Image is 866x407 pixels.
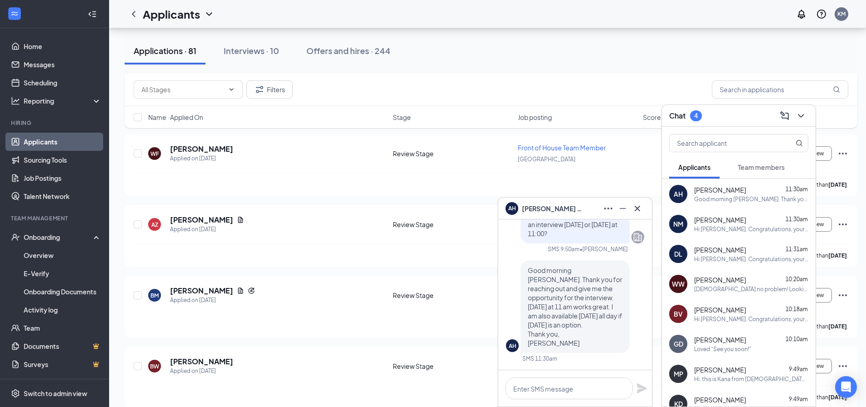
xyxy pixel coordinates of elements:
div: Applied on [DATE] [170,225,244,234]
svg: Ellipses [837,361,848,372]
div: Loved “See you soon!” [694,345,751,353]
span: 10:20am [786,276,808,283]
span: Name · Applied On [148,113,203,122]
span: Team members [738,163,785,171]
span: 10:10am [786,336,808,342]
div: AH [674,189,683,199]
svg: ComposeMessage [779,110,790,121]
button: Ellipses [601,201,616,216]
a: Overview [24,246,101,264]
input: Search in applications [712,80,848,99]
div: WW [672,279,685,288]
span: 9:49am [789,396,808,402]
div: BW [150,362,159,370]
b: [DATE] [828,252,847,259]
svg: ChevronDown [228,86,235,93]
h5: [PERSON_NAME] [170,215,233,225]
svg: Collapse [88,10,97,19]
svg: ChevronDown [796,110,806,121]
h5: [PERSON_NAME] [170,357,233,367]
span: Score [643,113,661,122]
span: [PERSON_NAME] [694,365,746,374]
svg: Cross [632,203,643,214]
span: [GEOGRAPHIC_DATA] [518,156,576,163]
span: [PERSON_NAME] [694,305,746,314]
a: Sourcing Tools [24,151,101,169]
span: [PERSON_NAME] [694,395,746,404]
a: DocumentsCrown [24,337,101,355]
h5: [PERSON_NAME] [170,286,233,296]
div: AH [509,342,516,350]
div: Good morning [PERSON_NAME]. Thank you for reaching out and give me the opportunity for the interv... [694,195,808,203]
div: 4 [694,112,698,119]
span: 9:49am [789,366,808,372]
span: • [PERSON_NAME] [580,245,628,253]
svg: ChevronDown [204,9,215,20]
span: Applicants [678,163,711,171]
div: SMS 9:50am [548,245,580,253]
svg: Analysis [11,96,20,105]
div: Interviews · 10 [224,45,279,56]
div: WF [150,150,159,158]
div: MP [674,369,683,378]
div: Applied on [DATE] [170,154,233,163]
svg: ChevronLeft [128,9,139,20]
div: Review Stage [393,291,512,300]
button: Minimize [616,201,630,216]
svg: Minimize [617,203,628,214]
div: Applied on [DATE] [170,296,255,305]
svg: Plane [636,383,647,394]
h1: Applicants [143,6,200,22]
span: [PERSON_NAME] [694,185,746,194]
svg: Company [632,232,643,243]
svg: Ellipses [837,219,848,230]
button: ChevronDown [794,109,808,123]
span: 10:18am [786,306,808,313]
svg: MagnifyingGlass [833,86,840,93]
input: Search applicant [670,134,777,152]
div: Open Intercom Messenger [835,376,857,398]
a: E-Verify [24,264,101,283]
a: Team [24,319,101,337]
span: Stage [393,113,411,122]
a: Activity log [24,301,101,319]
div: Applied on [DATE] [170,367,233,376]
span: [PERSON_NAME] [694,275,746,284]
svg: Notifications [796,9,807,20]
div: [DEMOGRAPHIC_DATA] no problem! Looking forward to meeting everyone have a great day. [694,285,808,293]
div: NM [673,219,683,228]
a: Onboarding Documents [24,283,101,301]
span: 11:31am [786,246,808,253]
b: [DATE] [828,394,847,401]
svg: Document [237,216,244,223]
svg: Ellipses [837,148,848,159]
b: [DATE] [828,323,847,330]
input: All Stages [141,84,224,94]
div: DL [674,249,682,258]
div: Hi [PERSON_NAME]. Congratulations, your onsite interview with [DEMOGRAPHIC_DATA]-fil-A for Delive... [694,315,808,323]
span: Good morning [PERSON_NAME]. Thank you for reaching out and give me the opportunity for the interv... [528,266,622,347]
svg: Ellipses [837,290,848,301]
button: Cross [630,201,645,216]
div: SMS 11:30am [522,355,557,362]
svg: Document [237,287,244,294]
button: Filter Filters [246,80,293,99]
svg: QuestionInfo [816,9,827,20]
b: [DATE] [828,181,847,188]
span: Job posting [518,113,552,122]
div: Onboarding [24,233,94,242]
span: [PERSON_NAME] [694,215,746,224]
svg: Settings [11,389,20,398]
svg: MagnifyingGlass [796,139,803,147]
svg: Ellipses [603,203,614,214]
a: Home [24,37,101,55]
div: Hi, this is Kana from [DEMOGRAPHIC_DATA]-fil-A 12th Ave. Can you come in for an interview [DATE] ... [694,375,808,383]
span: [PERSON_NAME] [694,335,746,344]
div: Hi [PERSON_NAME]. Congratulations, your onsite interview with [DEMOGRAPHIC_DATA]-fil-A for Delive... [694,225,808,233]
a: Scheduling [24,74,101,92]
div: Switch to admin view [24,389,87,398]
a: Job Postings [24,169,101,187]
div: Reporting [24,96,102,105]
h5: [PERSON_NAME] [170,144,233,154]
